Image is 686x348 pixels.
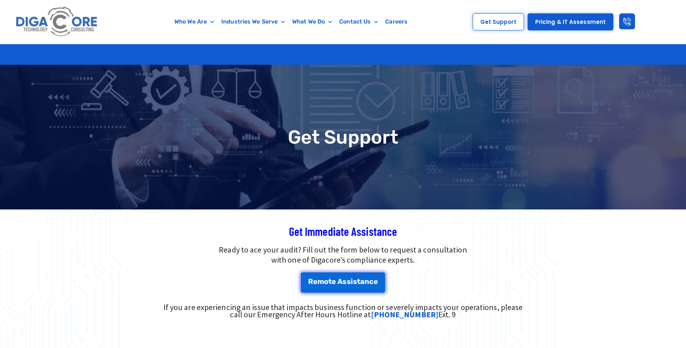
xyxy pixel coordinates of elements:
span: R [308,278,313,285]
p: Ready to ace your audit? Fill out the form below to request a consultation with one of Digacore’s... [112,245,575,266]
a: Remote Assistance [301,272,385,293]
a: Pricing & IT Assessment [528,13,613,30]
span: o [324,278,328,285]
span: a [360,278,365,285]
a: Who We Are [171,13,218,30]
span: Get Support [480,19,516,25]
span: n [365,278,369,285]
span: t [357,278,360,285]
span: Pricing & IT Assessment [535,19,606,25]
span: e [332,278,336,285]
a: Careers [382,13,411,30]
a: What We Do [289,13,336,30]
span: A [337,278,342,285]
span: Get Immediate Assistance [289,224,397,238]
a: Contact Us [336,13,382,30]
span: e [374,278,378,285]
a: Get Support [473,13,524,30]
span: t [328,278,332,285]
span: s [353,278,357,285]
span: c [369,278,374,285]
span: m [318,278,324,285]
div: If you are experiencing an issue that impacts business function or severely impacts your operatio... [158,304,528,318]
a: [PHONE_NUMBER] [371,309,438,319]
img: Digacore logo 1 [14,4,100,40]
span: s [342,278,346,285]
span: e [313,278,318,285]
a: Industries We Serve [218,13,289,30]
span: i [351,278,353,285]
nav: Menu [135,13,447,30]
h1: Get Support [4,128,682,147]
span: s [347,278,351,285]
